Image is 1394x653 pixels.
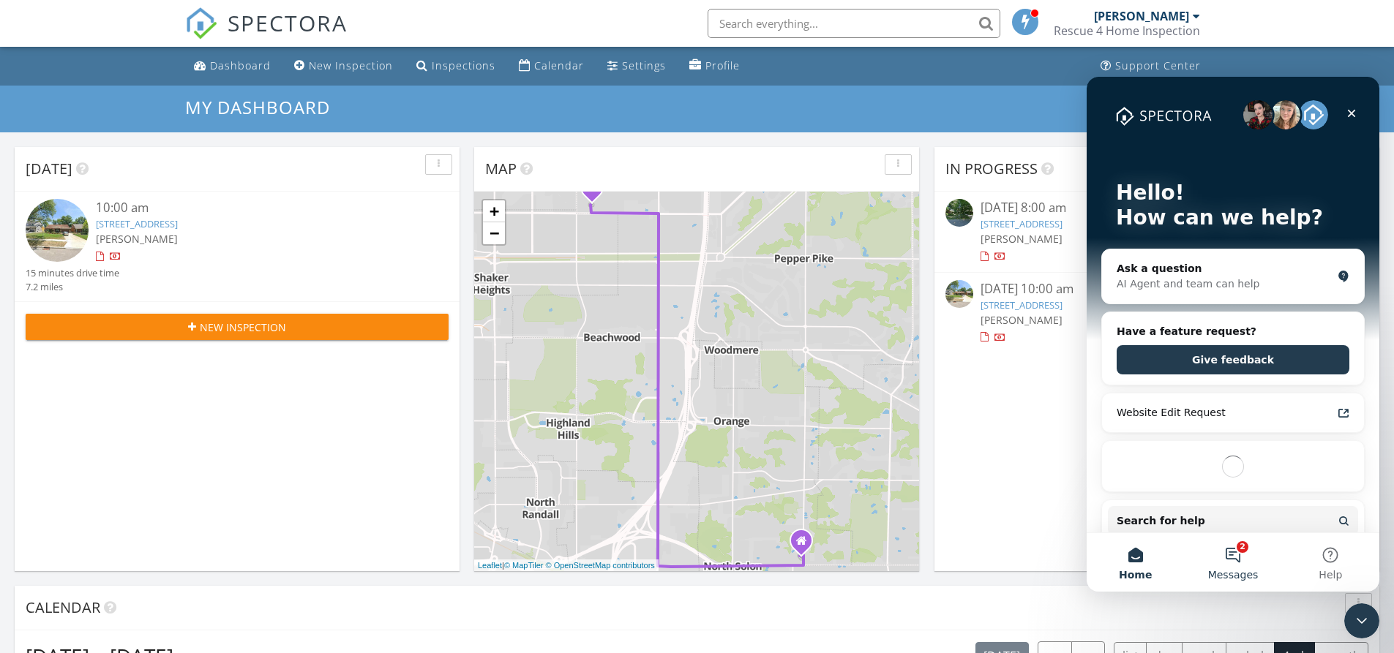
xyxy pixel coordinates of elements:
[981,232,1063,246] span: [PERSON_NAME]
[513,53,590,80] a: Calendar
[288,53,399,80] a: New Inspection
[485,159,517,178] span: Map
[683,53,746,80] a: Profile
[185,95,330,119] span: My Dashboard
[945,159,1038,178] span: In Progress
[981,298,1063,312] a: [STREET_ADDRESS]
[602,53,672,80] a: Settings
[592,187,601,196] div: 2641 Brentwood Rd, Beachwood, OH 44122
[945,199,973,227] img: streetview
[981,313,1063,327] span: [PERSON_NAME]
[504,561,544,570] a: © MapTiler
[411,53,501,80] a: Inspections
[981,217,1063,230] a: [STREET_ADDRESS]
[1344,603,1379,638] iframe: Intercom live chat
[801,540,810,549] div: 4950 Lander Rd., Chagrin Falls OH 44022
[1095,53,1207,80] a: Support Center
[188,53,277,80] a: Dashboard
[622,58,666,72] div: Settings
[26,266,119,280] div: 15 minutes drive time
[26,199,89,262] img: streetview
[309,58,393,72] div: New Inspection
[708,9,1000,38] input: Search everything...
[26,280,119,294] div: 7.2 miles
[185,7,217,39] img: The Best Home Inspection Software - Spectora
[1094,9,1189,23] div: [PERSON_NAME]
[26,314,449,340] button: New Inspection
[705,58,740,72] div: Profile
[228,7,348,38] span: SPECTORA
[474,559,659,572] div: |
[1054,23,1200,38] div: Rescue 4 Home Inspection
[96,232,178,246] span: [PERSON_NAME]
[945,280,1368,345] a: [DATE] 10:00 am [STREET_ADDRESS] [PERSON_NAME]
[981,199,1333,217] div: [DATE] 8:00 am
[546,561,655,570] a: © OpenStreetMap contributors
[945,199,1368,264] a: [DATE] 8:00 am [STREET_ADDRESS] [PERSON_NAME]
[96,217,178,230] a: [STREET_ADDRESS]
[483,200,505,222] a: Zoom in
[1087,77,1379,592] iframe: Intercom live chat
[185,20,348,50] a: SPECTORA
[589,184,595,194] i: 1
[210,58,271,72] div: Dashboard
[534,58,584,72] div: Calendar
[26,159,72,178] span: [DATE]
[432,58,495,72] div: Inspections
[26,597,100,617] span: Calendar
[200,320,286,335] span: New Inspection
[478,561,502,570] a: Leaflet
[1115,58,1201,72] div: Support Center
[26,199,449,294] a: 10:00 am [STREET_ADDRESS] [PERSON_NAME] 15 minutes drive time 7.2 miles
[483,222,505,244] a: Zoom out
[945,280,973,308] img: streetview
[96,199,413,217] div: 10:00 am
[981,280,1333,298] div: [DATE] 10:00 am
